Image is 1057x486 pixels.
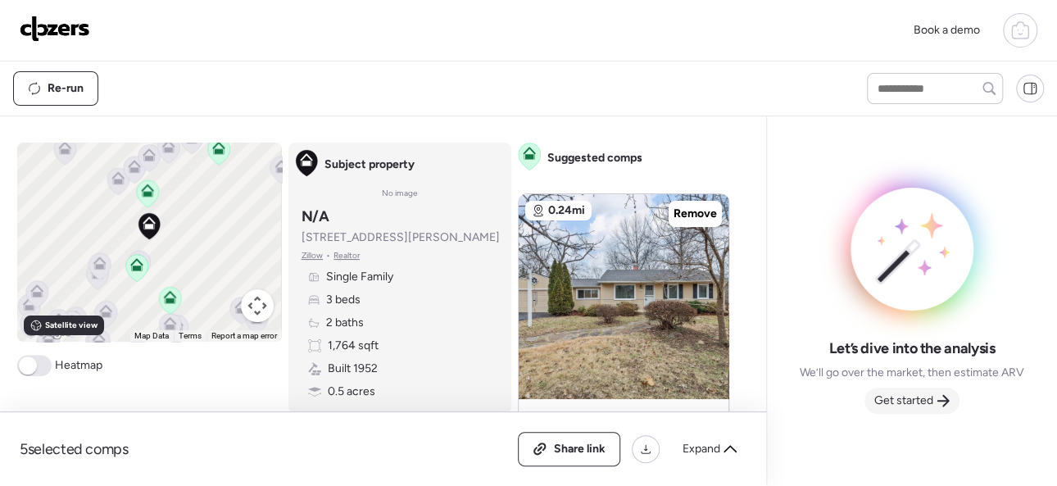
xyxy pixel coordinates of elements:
button: Map Data [134,330,169,342]
span: Satellite view [45,319,98,332]
span: Subject property [324,157,415,173]
span: Zillow [302,249,324,262]
a: Open this area in Google Maps (opens a new window) [21,320,75,342]
span: 1,764 sqft [328,338,379,354]
span: Re-run [48,80,84,97]
span: 5 selected comps [20,439,129,459]
span: Get started [874,393,933,409]
span: [STREET_ADDRESS][PERSON_NAME] [302,229,500,246]
span: Let’s dive into the analysis [828,338,995,358]
button: Map camera controls [241,289,274,322]
span: 2 baths [326,315,364,331]
span: Share link [554,441,606,457]
span: Heatmap [55,357,102,374]
img: Google [21,320,75,342]
img: Logo [20,16,90,42]
span: Book a demo [914,23,980,37]
a: Report a map error [211,331,277,340]
span: Realtor [333,249,360,262]
span: Expand [683,441,720,457]
span: • [326,249,330,262]
span: We’ll go over the market, then estimate ARV [800,365,1024,381]
h3: N/A [302,207,329,226]
span: 0.24mi [548,202,585,219]
span: 3 beds [326,292,361,308]
span: Suggested comps [547,150,642,166]
a: Terms (opens in new tab) [179,331,202,340]
span: No image [382,187,418,200]
span: Built 1952 [328,361,378,377]
span: 0.5 acres [328,384,375,400]
span: Remove [674,206,717,222]
span: Single Family [326,269,393,285]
